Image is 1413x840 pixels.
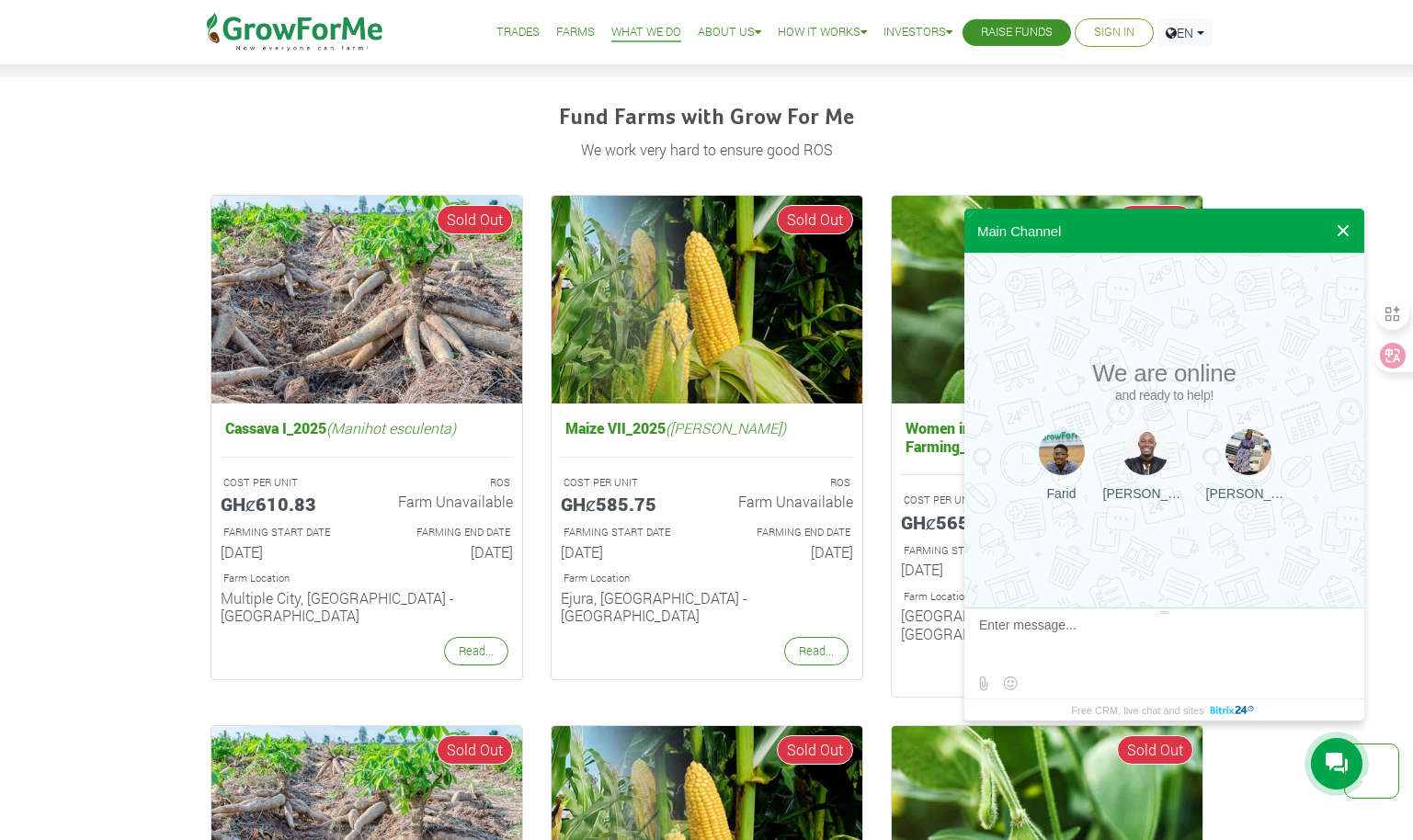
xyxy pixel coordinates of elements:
p: A unit is a quarter of an Acre [904,493,1031,508]
h5: Cassava I_2025 [221,414,513,441]
span: Sold Out [1117,205,1193,234]
p: Estimated Farming End Date [383,525,510,540]
i: ([PERSON_NAME]) [666,418,786,437]
h5: Maize VII_2025 [561,414,853,441]
img: growforme image [552,196,862,404]
a: Read... [444,637,508,665]
a: Free CRM, live chat and sites [1071,699,1257,721]
i: (Manihot esculenta) [326,418,456,437]
p: A unit is a quarter of an Acre [564,475,690,491]
span: Sold Out [777,205,853,234]
h6: [DATE] [901,561,1033,578]
label: Send file [972,672,995,695]
a: Investors [883,23,952,42]
h6: Farm Unavailable [721,493,853,510]
a: About Us [698,23,761,42]
span: Free CRM, live chat and sites [1071,699,1203,721]
h5: Women in Organic Soybeans Farming_2025 [901,414,1193,459]
span: Sold Out [437,205,513,234]
h5: GHȼ565.99 [901,511,1033,533]
p: Estimated Farming Start Date [223,525,350,540]
h6: Farm Unavailable [381,493,513,510]
h5: GHȼ585.75 [561,493,693,515]
p: Estimated Farming End Date [724,525,850,540]
button: Select emoticon [998,672,1021,695]
a: Read... [784,637,849,665]
p: A unit is a quarter of an Acre [223,475,350,491]
p: We work very hard to ensure good ROS [213,139,1201,161]
h6: [GEOGRAPHIC_DATA], [GEOGRAPHIC_DATA] - [GEOGRAPHIC_DATA] [901,607,1193,641]
a: EN [1157,18,1213,47]
h2: We are online [1030,359,1300,403]
h6: [DATE] [721,543,853,561]
h6: [DATE] [221,543,353,561]
a: How it Works [778,23,867,42]
h6: [DATE] [561,543,693,561]
a: Trades [496,23,540,42]
p: Location of Farm [904,589,1191,605]
a: What We Do [611,23,681,42]
h4: Fund Farms with Grow For Me [211,105,1203,131]
div: [PERSON_NAME] [1206,486,1291,501]
p: Estimated Farming Start Date [564,525,690,540]
img: growforme image [892,196,1202,404]
div: Farid [1039,486,1085,501]
div: and ready to help! [1030,388,1300,403]
a: Raise Funds [981,23,1053,42]
p: ROS [724,475,850,491]
span: Sold Out [437,735,513,765]
div: Main Channel [977,223,1061,239]
span: Sold Out [777,735,853,765]
a: Sign In [1094,23,1134,42]
a: Farms [556,23,595,42]
div: [PERSON_NAME] [1103,486,1188,501]
h6: Ejura, [GEOGRAPHIC_DATA] - [GEOGRAPHIC_DATA] [561,589,853,624]
p: Location of Farm [223,571,510,586]
h6: [DATE] [381,543,513,561]
button: Close widget [1327,209,1360,253]
img: growforme image [211,196,522,404]
h6: Multiple City, [GEOGRAPHIC_DATA] - [GEOGRAPHIC_DATA] [221,589,513,624]
p: Estimated Farming Start Date [904,543,1031,559]
p: Location of Farm [564,571,850,586]
p: ROS [383,475,510,491]
h5: GHȼ610.83 [221,493,353,515]
span: Sold Out [1117,735,1193,765]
